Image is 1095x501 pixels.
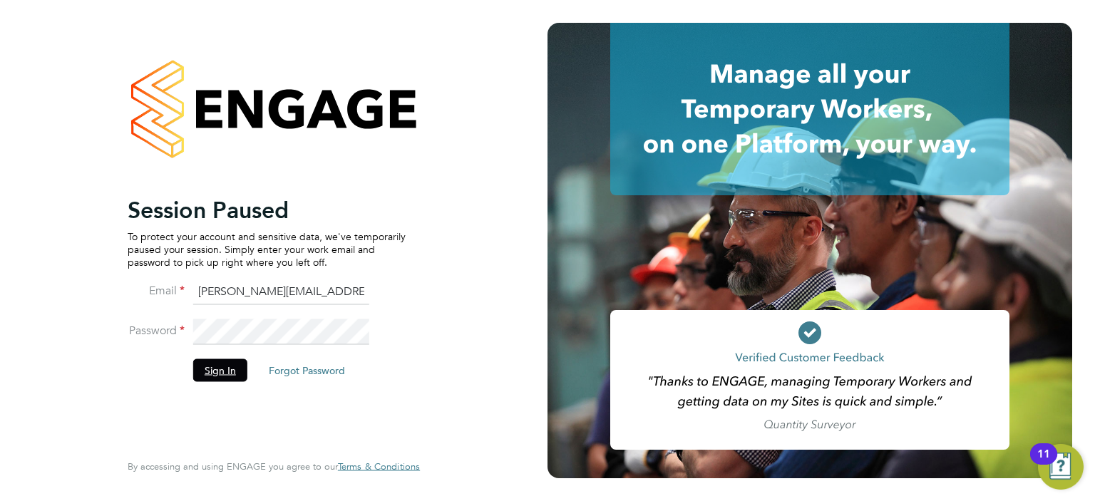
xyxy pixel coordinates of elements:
span: By accessing and using ENGAGE you agree to our [128,460,420,472]
button: Sign In [193,358,247,381]
button: Forgot Password [257,358,356,381]
label: Password [128,323,185,338]
h2: Session Paused [128,195,406,224]
input: Enter your work email... [193,279,369,305]
label: Email [128,283,185,298]
button: Open Resource Center, 11 new notifications [1038,444,1084,490]
div: 11 [1037,454,1050,472]
p: To protect your account and sensitive data, we've temporarily paused your session. Simply enter y... [128,229,406,269]
a: Terms & Conditions [338,461,420,472]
